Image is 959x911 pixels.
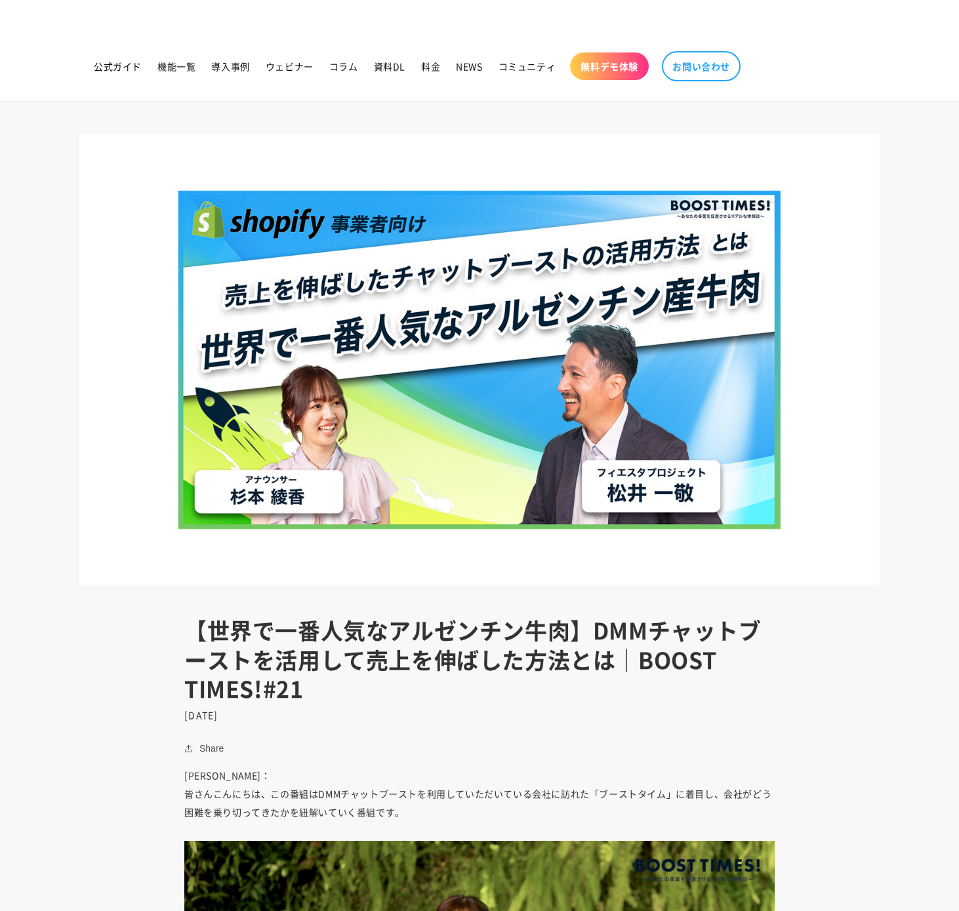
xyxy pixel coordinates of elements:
[94,60,142,72] span: 公式ガイド
[672,60,730,72] span: お問い合わせ
[456,60,482,72] span: NEWS
[157,60,195,72] span: 機能一覧
[79,134,880,584] img: 【世界で一番人気なアルゼンチン牛肉】DMMチャットブーストを活用して売上を伸ばした方法とは｜BOOST TIMES!#21
[184,708,218,721] time: [DATE]
[499,60,556,72] span: コミュニティ
[86,52,150,80] a: 公式ガイド
[491,52,564,80] a: コミュニティ
[266,60,314,72] span: ウェビナー
[421,60,440,72] span: 料金
[329,60,358,72] span: コラム
[184,740,228,756] button: Share
[150,52,203,80] a: 機能一覧
[581,60,638,72] span: 無料デモ体験
[258,52,321,80] a: ウェビナー
[321,52,366,80] a: コラム
[184,769,270,782] span: [PERSON_NAME]：
[184,766,775,821] p: 皆さんこんにちは、この番組はDMMチャットブーストを利用していただいている会社に訪れた「ブーストタイム」に着目 し、会社がどう困難を乗り切ってきたかを紐解いていく番組です。
[413,52,448,80] a: 料金
[448,52,490,80] a: NEWS
[662,51,741,81] a: お問い合わせ
[366,52,413,80] a: 資料DL
[203,52,257,80] a: 導入事例
[374,60,405,72] span: 資料DL
[570,52,649,80] a: 無料デモ体験
[184,616,775,703] h1: 【世界で一番人気なアルゼンチン牛肉】DMMチャットブーストを活用して売上を伸ばした方法とは｜BOOST TIMES!#21
[211,60,249,72] span: 導入事例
